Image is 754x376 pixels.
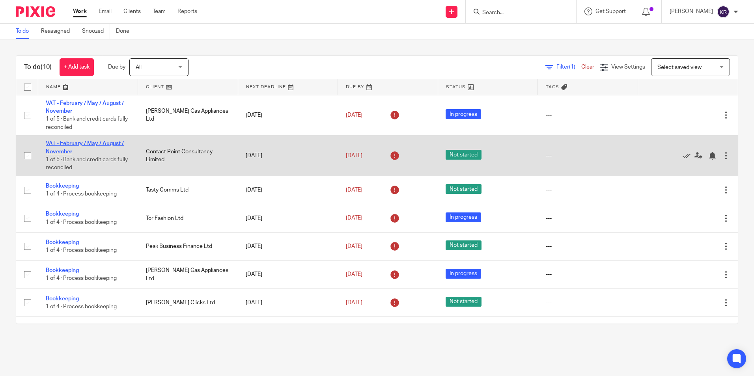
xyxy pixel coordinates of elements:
span: [DATE] [346,244,362,249]
td: Tasty Comms Ltd [138,176,238,204]
span: (10) [41,64,52,70]
a: Bookkeeping [46,240,79,245]
a: Bookkeeping [46,268,79,273]
td: [PERSON_NAME] Gas Appliances Ltd [138,95,238,136]
a: Snoozed [82,24,110,39]
span: In progress [446,109,481,119]
span: [DATE] [346,216,362,221]
div: --- [546,111,630,119]
span: Not started [446,297,482,307]
a: Bookkeeping [46,183,79,189]
span: [DATE] [346,300,362,305]
td: [DATE] [238,176,338,204]
span: [DATE] [346,187,362,193]
span: In progress [446,212,481,222]
h1: To do [24,63,52,71]
span: Tags [546,85,559,89]
span: Not started [446,240,482,250]
td: Peak Business Finance Ltd [138,232,238,260]
span: Select saved view [657,65,702,70]
span: Not started [446,184,482,194]
a: Bookkeeping [46,296,79,302]
td: [DATE] [238,136,338,176]
td: [DATE] [238,289,338,316]
div: --- [546,242,630,250]
a: + Add task [60,58,94,76]
span: [DATE] [346,112,362,118]
p: [PERSON_NAME] [670,7,713,15]
span: [DATE] [346,272,362,277]
a: Bookkeeping [46,211,79,217]
span: Not started [446,150,482,160]
td: Contact Point Consultancy Limited [138,136,238,176]
a: Done [116,24,135,39]
img: Pixie [16,6,55,17]
td: [DATE] [238,204,338,232]
td: [PERSON_NAME] Gas Appliances Ltd [138,261,238,289]
div: --- [546,299,630,307]
div: --- [546,214,630,222]
a: Team [153,7,166,15]
span: 1 of 5 · Bank and credit cards fully reconciled [46,116,128,130]
a: VAT - February / May / August / November [46,141,124,154]
span: In progress [446,269,481,279]
span: (1) [569,64,575,70]
td: [DATE] [238,232,338,260]
span: 1 of 5 · Bank and credit cards fully reconciled [46,157,128,171]
span: Filter [556,64,581,70]
span: 1 of 4 · Process bookkeeping [46,220,117,225]
span: Get Support [595,9,626,14]
span: All [136,65,142,70]
a: Reassigned [41,24,76,39]
a: VAT - February / May / August / November [46,101,124,114]
a: Work [73,7,87,15]
span: 1 of 4 · Process bookkeeping [46,304,117,309]
td: [DATE] [238,261,338,289]
td: [DATE] [238,317,338,345]
a: Clear [581,64,594,70]
a: Clients [123,7,141,15]
a: Reports [177,7,197,15]
p: Due by [108,63,125,71]
span: 1 of 4 · Process bookkeeping [46,248,117,253]
span: 1 of 4 · Process bookkeeping [46,276,117,281]
input: Search [482,9,552,17]
a: To do [16,24,35,39]
td: [PERSON_NAME] Clicks Ltd [138,289,238,316]
td: [DATE] [238,95,338,136]
td: Tor Fashion Ltd [138,204,238,232]
div: --- [546,270,630,278]
img: svg%3E [717,6,730,18]
td: NE Automation Ltd [138,317,238,345]
span: [DATE] [346,153,362,158]
div: --- [546,186,630,194]
a: Mark as done [683,152,694,160]
div: --- [546,152,630,160]
span: View Settings [611,64,645,70]
a: Email [99,7,112,15]
span: 1 of 4 · Process bookkeeping [46,191,117,197]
